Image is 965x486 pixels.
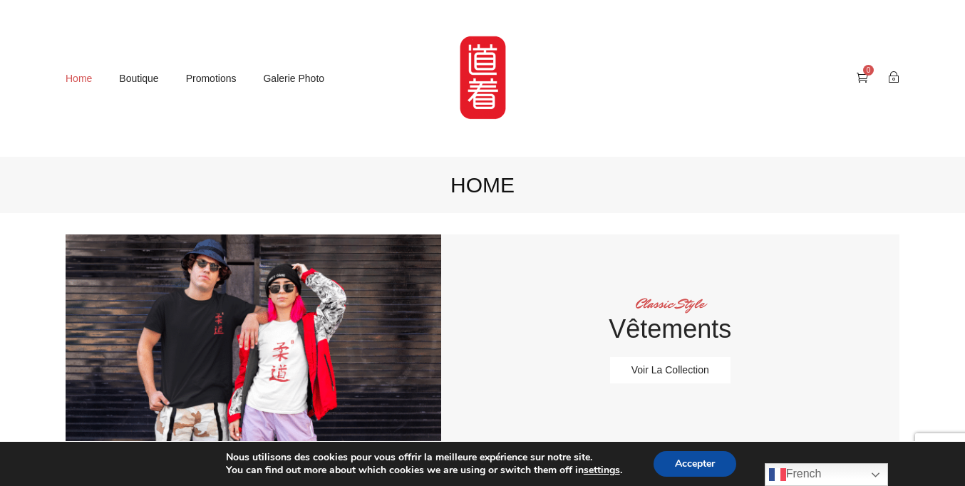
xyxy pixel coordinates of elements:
img: MartialShirt [447,25,519,132]
a: Galerie photo [263,68,324,90]
a: Voir la collection [610,357,731,383]
p: You can find out more about which cookies we are using or switch them off in . [226,464,622,477]
h3: Vêtements [441,313,900,346]
button: Accepter [654,451,736,477]
img: fr [769,466,786,483]
img: vetement martialshirt [66,234,441,443]
h3: Classic Style [441,294,900,313]
h3: Home [66,171,899,199]
a: French [765,463,888,486]
a: 0 [857,71,868,83]
a: Home [66,68,92,90]
a: Boutique [119,68,158,90]
span: 0 [863,65,874,76]
a: Promotions [186,68,237,90]
button: settings [584,464,620,477]
p: Nous utilisons des cookies pour vous offrir la meilleure expérience sur notre site. [226,451,622,464]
